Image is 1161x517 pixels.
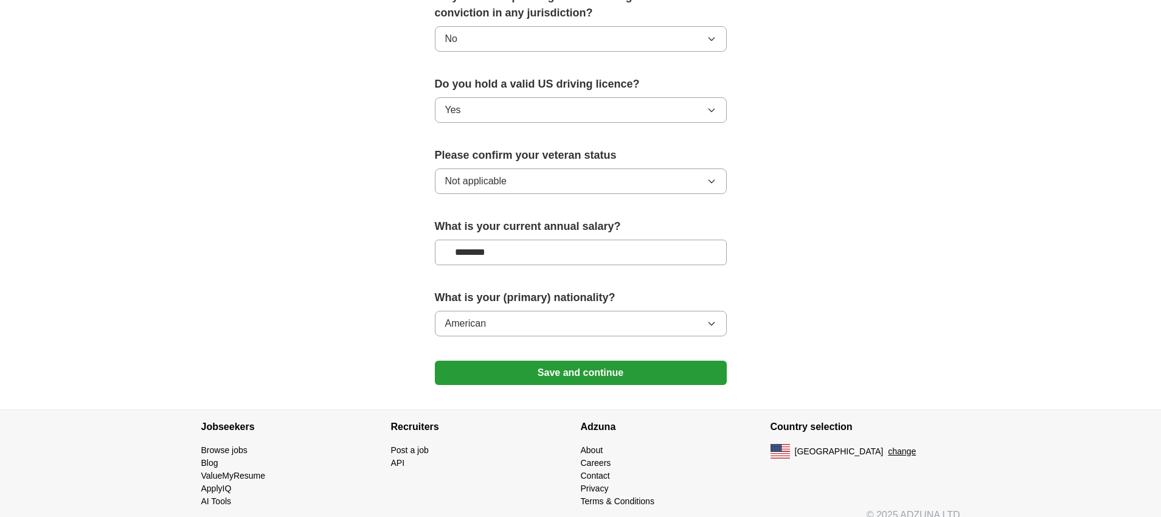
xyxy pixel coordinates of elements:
[435,76,727,92] label: Do you hold a valid US driving licence?
[445,174,507,189] span: Not applicable
[201,458,218,468] a: Blog
[435,97,727,123] button: Yes
[201,445,248,455] a: Browse jobs
[435,290,727,306] label: What is your (primary) nationality?
[581,458,611,468] a: Careers
[581,445,603,455] a: About
[391,445,429,455] a: Post a job
[581,471,610,481] a: Contact
[445,32,457,46] span: No
[435,311,727,336] button: American
[435,168,727,194] button: Not applicable
[435,361,727,385] button: Save and continue
[201,484,232,493] a: ApplyIQ
[445,316,487,331] span: American
[435,218,727,235] label: What is your current annual salary?
[435,147,727,164] label: Please confirm your veteran status
[391,458,405,468] a: API
[795,445,884,458] span: [GEOGRAPHIC_DATA]
[771,410,960,444] h4: Country selection
[581,496,654,506] a: Terms & Conditions
[435,26,727,52] button: No
[581,484,609,493] a: Privacy
[201,496,232,506] a: AI Tools
[771,444,790,459] img: US flag
[201,471,266,481] a: ValueMyResume
[445,103,461,117] span: Yes
[888,445,916,458] button: change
